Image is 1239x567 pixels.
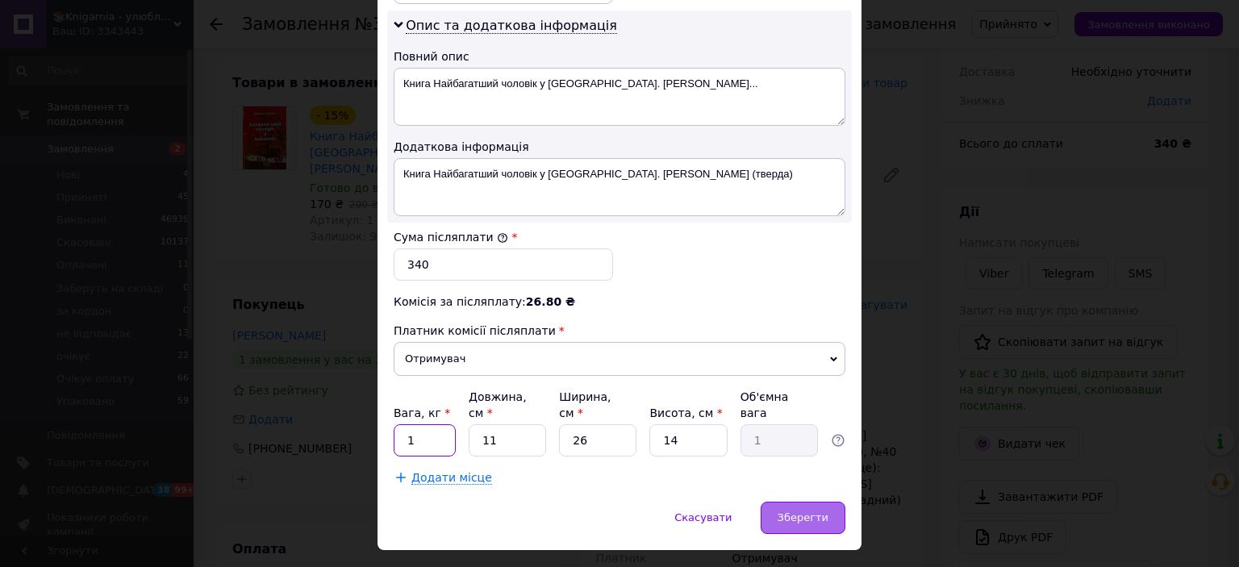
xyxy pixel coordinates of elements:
label: Сума післяплати [394,231,508,244]
div: Повний опис [394,48,845,65]
label: Довжина, см [469,390,527,419]
div: Додаткова інформація [394,139,845,155]
div: Об'ємна вага [740,389,818,421]
span: Скасувати [674,511,732,523]
textarea: Книга Найбагатший чоловік у [GEOGRAPHIC_DATA]. [PERSON_NAME] (тверда) [394,158,845,216]
span: 26.80 ₴ [526,295,575,308]
span: Додати місце [411,471,492,485]
label: Ширина, см [559,390,611,419]
label: Висота, см [649,406,722,419]
span: Опис та додаткова інформація [406,18,617,34]
span: Платник комісії післяплати [394,324,556,337]
span: Отримувач [394,342,845,376]
div: Комісія за післяплату: [394,294,845,310]
label: Вага, кг [394,406,450,419]
span: Зберегти [778,511,828,523]
textarea: Книга Найбагатший чоловік у [GEOGRAPHIC_DATA]. [PERSON_NAME]... [394,68,845,126]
